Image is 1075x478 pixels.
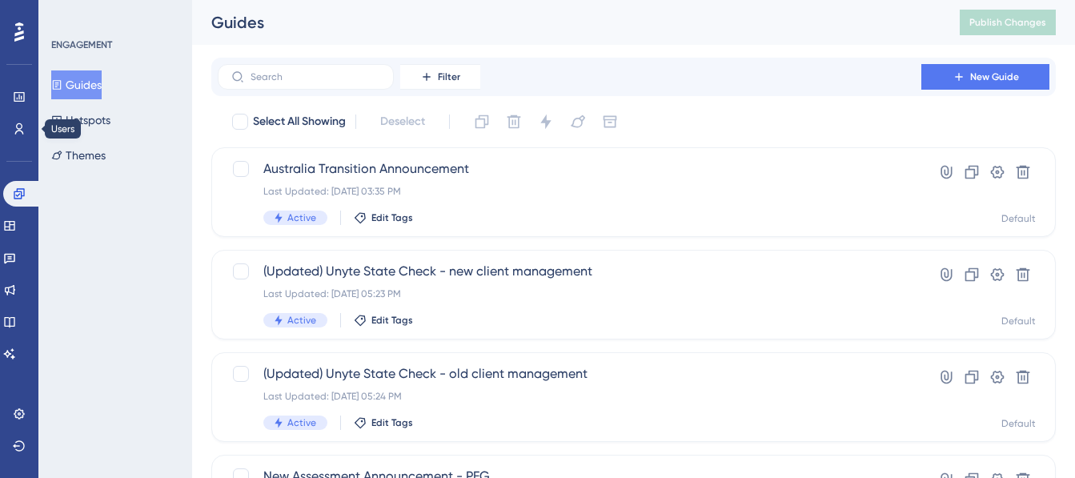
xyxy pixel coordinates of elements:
[251,71,380,82] input: Search
[263,364,876,384] span: (Updated) Unyte State Check - old client management
[371,314,413,327] span: Edit Tags
[1001,315,1036,327] div: Default
[438,70,460,83] span: Filter
[287,416,316,429] span: Active
[400,64,480,90] button: Filter
[51,141,106,170] button: Themes
[253,112,346,131] span: Select All Showing
[1001,212,1036,225] div: Default
[287,314,316,327] span: Active
[51,70,102,99] button: Guides
[970,70,1019,83] span: New Guide
[211,11,920,34] div: Guides
[969,16,1046,29] span: Publish Changes
[354,211,413,224] button: Edit Tags
[960,10,1056,35] button: Publish Changes
[287,211,316,224] span: Active
[263,185,876,198] div: Last Updated: [DATE] 03:35 PM
[263,390,876,403] div: Last Updated: [DATE] 05:24 PM
[371,416,413,429] span: Edit Tags
[366,107,439,136] button: Deselect
[1001,417,1036,430] div: Default
[354,314,413,327] button: Edit Tags
[380,112,425,131] span: Deselect
[51,38,112,51] div: ENGAGEMENT
[263,262,876,281] span: (Updated) Unyte State Check - new client management
[263,287,876,300] div: Last Updated: [DATE] 05:23 PM
[51,106,110,135] button: Hotspots
[371,211,413,224] span: Edit Tags
[263,159,876,179] span: Australia Transition Announcement
[354,416,413,429] button: Edit Tags
[921,64,1049,90] button: New Guide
